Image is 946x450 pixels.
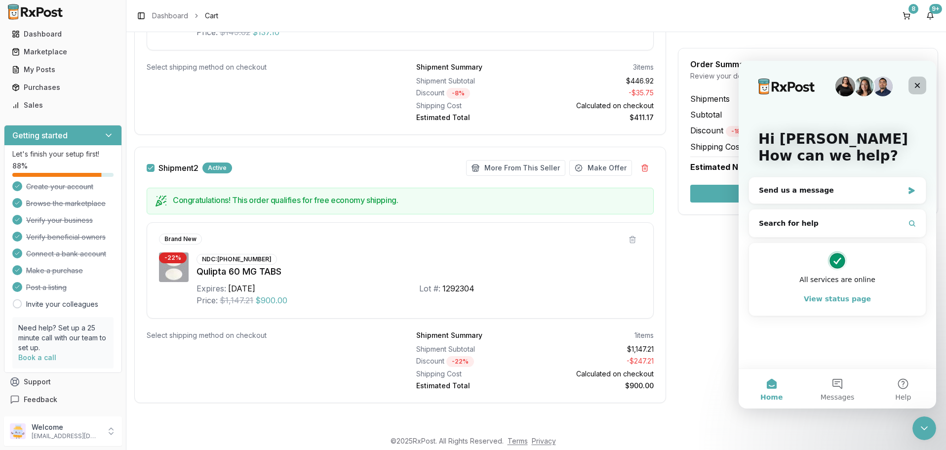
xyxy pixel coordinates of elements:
[8,61,118,79] a: My Posts
[26,199,106,208] span: Browse the marketplace
[899,8,914,24] button: 8
[633,62,654,72] div: 3 items
[8,79,118,96] a: Purchases
[690,93,730,105] span: Shipments
[539,113,654,123] div: $411.17
[220,294,253,306] span: $1,147.21
[416,113,531,123] div: Estimated Total
[8,43,118,61] a: Marketplace
[539,101,654,111] div: Calculated on checkout
[228,283,255,294] div: [DATE]
[690,141,742,153] span: Shipping Cost
[26,266,83,276] span: Make a purchase
[26,299,98,309] a: Invite your colleagues
[4,26,122,42] button: Dashboard
[152,11,188,21] a: Dashboard
[690,185,926,203] button: Secure Checkout
[12,100,114,110] div: Sales
[197,254,277,265] div: NDC: [PHONE_NUMBER]
[147,62,385,72] div: Select shipping method on checkout
[32,432,100,440] p: [EMAIL_ADDRESS][DOMAIN_NAME]
[26,249,106,259] span: Connect a bank account
[158,164,198,172] label: Shipment 2
[466,160,565,176] button: More From This Seller
[255,294,287,306] span: $900.00
[929,4,942,14] div: 9+
[197,294,218,306] div: Price:
[159,252,187,263] div: - 22 %
[739,61,936,409] iframe: Intercom live chat
[539,369,654,379] div: Calculated on checkout
[197,283,226,294] div: Expires:
[26,215,93,225] span: Verify your business
[4,4,67,20] img: RxPost Logo
[416,101,531,111] div: Shipping Cost
[416,62,482,72] div: Shipment Summary
[726,126,752,137] div: - 18 %
[446,356,474,367] div: - 22 %
[252,26,279,38] span: $137.10
[26,232,106,242] span: Verify beneficial owners
[446,88,470,99] div: - 8 %
[416,381,531,391] div: Estimated Total
[634,330,654,340] div: 1 items
[4,62,122,78] button: My Posts
[205,11,218,21] span: Cart
[12,47,114,57] div: Marketplace
[26,283,67,292] span: Post a listing
[912,416,936,440] iframe: Intercom live chat
[197,265,641,279] div: Qulipta 60 MG TABS
[416,356,531,367] div: Discount
[26,182,93,192] span: Create your account
[532,437,556,445] a: Privacy
[12,161,28,171] span: 88 %
[220,26,250,38] span: $149.02
[508,437,528,445] a: Terms
[690,71,926,81] div: Review your details before checkout
[690,109,722,121] span: Subtotal
[147,330,385,340] div: Select shipping method on checkout
[569,160,632,176] button: Make Offer
[539,88,654,99] div: - $35.75
[416,344,531,354] div: Shipment Subtotal
[442,283,474,294] div: 1292304
[419,283,440,294] div: Lot #:
[539,76,654,86] div: $446.92
[416,369,531,379] div: Shipping Cost
[908,4,918,14] div: 8
[12,149,114,159] p: Let's finish your setup first!
[4,373,122,391] button: Support
[10,423,26,439] img: User avatar
[18,323,108,353] p: Need help? Set up a 25 minute call with our team to set up.
[12,129,68,141] h3: Getting started
[4,80,122,95] button: Purchases
[539,356,654,367] div: - $247.21
[12,29,114,39] div: Dashboard
[4,97,122,113] button: Sales
[539,344,654,354] div: $1,147.21
[922,8,938,24] button: 9+
[8,96,118,114] a: Sales
[4,391,122,409] button: Feedback
[24,395,57,405] span: Feedback
[416,330,482,340] div: Shipment Summary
